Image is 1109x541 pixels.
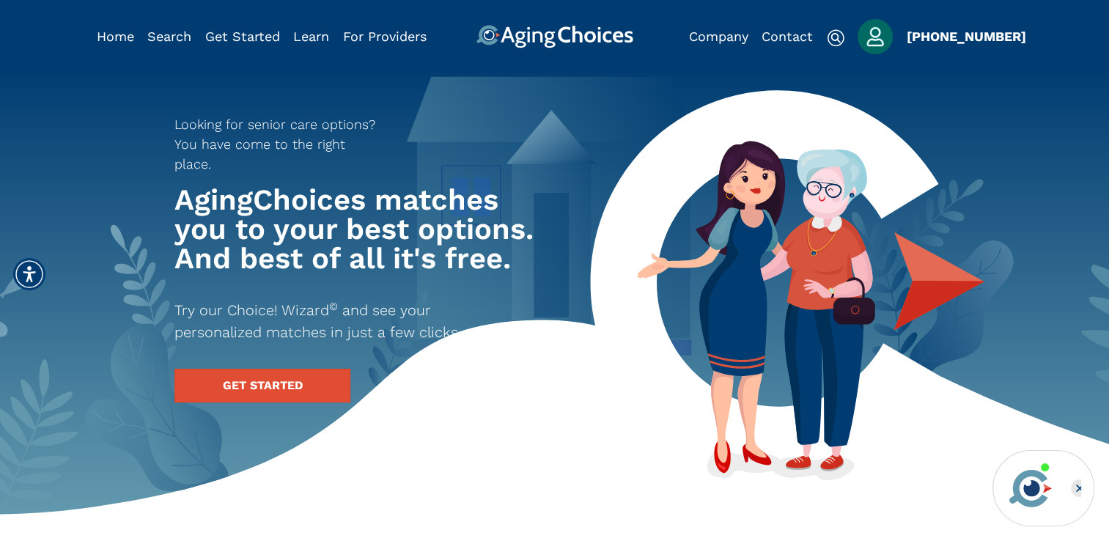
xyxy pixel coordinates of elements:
div: Accessibility Menu [13,258,45,290]
div: Popover trigger [858,19,893,54]
a: For Providers [343,29,427,44]
a: Home [97,29,134,44]
a: Contact [762,29,813,44]
div: Close [1071,479,1088,497]
a: [PHONE_NUMBER] [907,29,1026,44]
a: GET STARTED [174,369,350,402]
img: AgingChoices [476,25,633,48]
img: avatar [1006,463,1055,513]
p: Try our Choice! Wizard and see your personalized matches in just a few clicks. [174,299,515,343]
img: search-icon.svg [827,29,844,47]
a: Company [689,29,748,44]
h1: AgingChoices matches you to your best options. And best of all it's free. [174,185,541,273]
p: Looking for senior care options? You have come to the right place. [174,114,386,174]
img: user_avatar.jpg [858,19,893,54]
sup: © [329,300,338,313]
a: Learn [293,29,329,44]
a: Search [147,29,191,44]
a: Get Started [205,29,280,44]
div: Popover trigger [147,25,191,48]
